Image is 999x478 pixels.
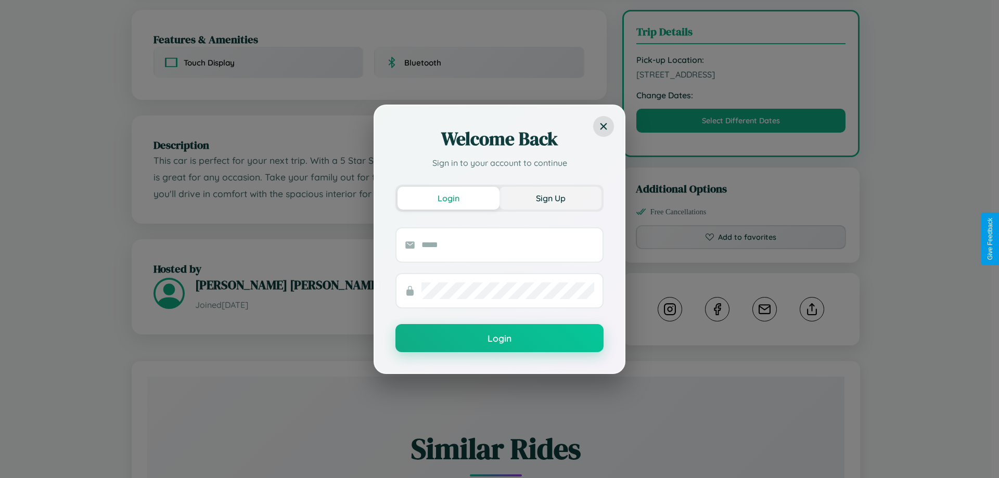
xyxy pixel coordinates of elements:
button: Login [395,324,604,352]
div: Give Feedback [987,218,994,260]
button: Sign Up [499,187,601,210]
p: Sign in to your account to continue [395,157,604,169]
button: Login [398,187,499,210]
h2: Welcome Back [395,126,604,151]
